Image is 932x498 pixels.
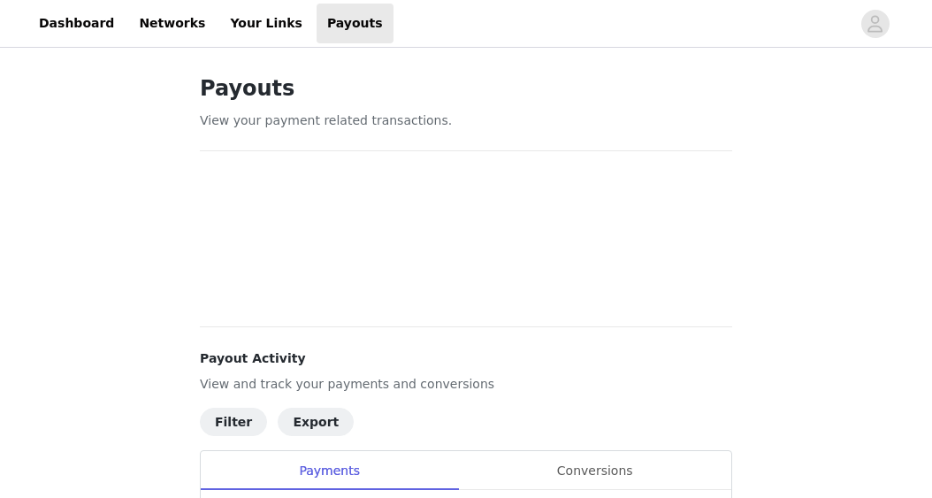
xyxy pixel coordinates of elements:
[28,4,125,43] a: Dashboard
[201,451,458,491] div: Payments
[219,4,313,43] a: Your Links
[458,451,731,491] div: Conversions
[128,4,216,43] a: Networks
[200,408,267,436] button: Filter
[867,10,883,38] div: avatar
[200,375,732,394] p: View and track your payments and conversions
[200,73,732,104] h1: Payouts
[200,349,732,368] h4: Payout Activity
[278,408,354,436] button: Export
[200,111,732,130] p: View your payment related transactions.
[317,4,393,43] a: Payouts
